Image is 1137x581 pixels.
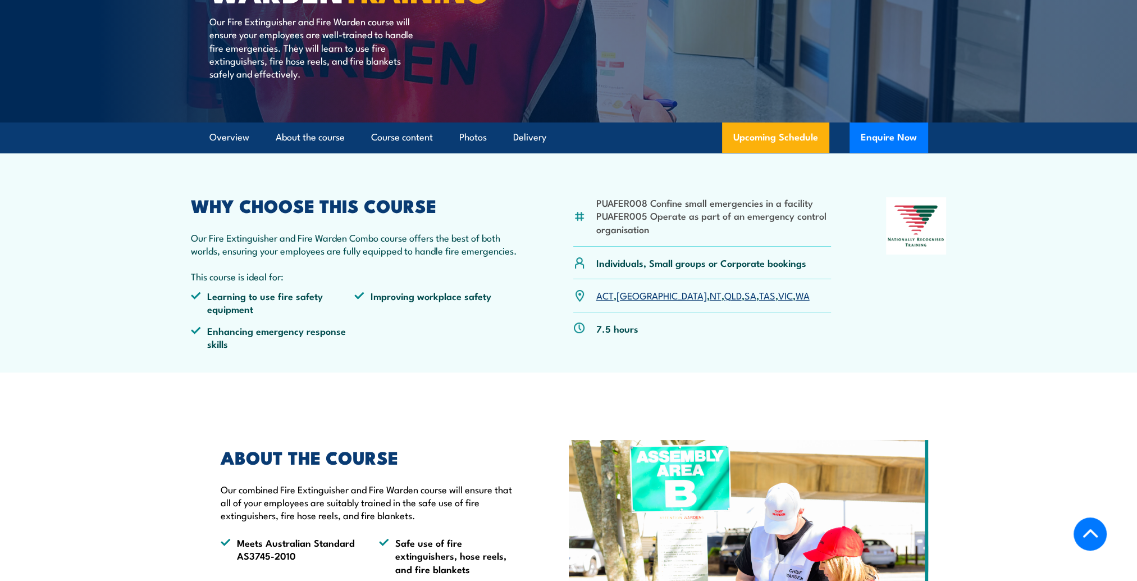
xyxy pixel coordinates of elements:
a: SA [745,288,756,302]
button: Enquire Now [850,122,928,153]
a: TAS [759,288,775,302]
p: , , , , , , , [596,289,810,302]
p: Individuals, Small groups or Corporate bookings [596,256,806,269]
li: PUAFER005 Operate as part of an emergency control organisation [596,209,832,235]
h2: WHY CHOOSE THIS COURSE [191,197,519,213]
a: Course content [371,122,433,152]
a: Overview [209,122,249,152]
p: 7.5 hours [596,322,638,335]
li: Meets Australian Standard AS3745-2010 [221,536,359,575]
a: Delivery [513,122,546,152]
a: VIC [778,288,793,302]
h2: ABOUT THE COURSE [221,449,517,465]
li: Safe use of fire extinguishers, hose reels, and fire blankets [379,536,517,575]
li: Learning to use fire safety equipment [191,289,355,316]
a: QLD [724,288,742,302]
a: ACT [596,288,614,302]
li: Improving workplace safety [354,289,518,316]
p: Our combined Fire Extinguisher and Fire Warden course will ensure that all of your employees are ... [221,483,517,522]
a: [GEOGRAPHIC_DATA] [617,288,707,302]
p: Our Fire Extinguisher and Fire Warden Combo course offers the best of both worlds, ensuring your ... [191,231,519,257]
img: Nationally Recognised Training logo. [886,197,947,255]
a: Upcoming Schedule [722,122,829,153]
a: NT [710,288,722,302]
li: PUAFER008 Confine small emergencies in a facility [596,196,832,209]
li: Enhancing emergency response skills [191,324,355,351]
a: About the course [276,122,345,152]
a: WA [796,288,810,302]
p: Our Fire Extinguisher and Fire Warden course will ensure your employees are well-trained to handl... [209,15,414,80]
p: This course is ideal for: [191,270,519,283]
a: Photos [459,122,487,152]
